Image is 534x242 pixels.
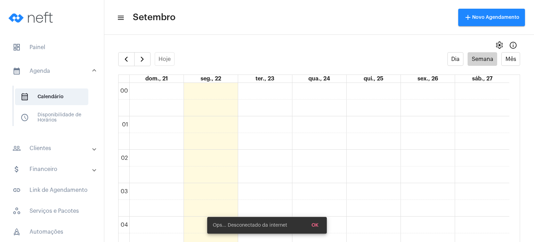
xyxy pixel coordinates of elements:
[144,75,169,83] a: 21 de setembro de 2025
[120,155,129,161] div: 02
[13,67,21,75] mat-icon: sidenav icon
[492,38,506,52] button: settings
[21,93,29,101] span: sidenav icon
[495,41,503,49] span: settings
[6,3,58,31] img: logo-neft-novo-2.png
[118,52,135,66] button: Semana Anterior
[121,122,129,128] div: 01
[21,114,29,122] span: sidenav icon
[7,39,97,56] span: Painel
[13,144,93,153] mat-panel-title: Clientes
[306,219,324,232] button: OK
[119,88,129,94] div: 00
[199,75,222,83] a: 22 de setembro de 2025
[501,52,520,66] button: Mês
[362,75,385,83] a: 25 de setembro de 2025
[4,161,104,178] mat-expansion-panel-header: sidenav iconFinanceiro
[119,222,129,228] div: 04
[7,203,97,219] span: Serviços e Pacotes
[509,41,517,49] mat-icon: Info
[13,67,93,75] mat-panel-title: Agenda
[119,188,129,195] div: 03
[13,144,21,153] mat-icon: sidenav icon
[311,223,318,228] span: OK
[506,38,520,52] button: Info
[4,60,104,82] mat-expansion-panel-header: sidenav iconAgenda
[464,13,472,22] mat-icon: add
[155,52,175,66] button: Hoje
[15,109,88,126] span: Disponibilidade de Horários
[7,224,97,240] span: Automações
[13,43,21,52] span: sidenav icon
[464,15,519,20] span: Novo Agendamento
[307,75,331,83] a: 24 de setembro de 2025
[13,165,21,173] mat-icon: sidenav icon
[13,207,21,215] span: sidenav icon
[13,186,21,194] mat-icon: sidenav icon
[213,222,287,229] span: Ops... Desconectado da internet
[7,182,97,198] span: Link de Agendamento
[416,75,439,83] a: 26 de setembro de 2025
[4,82,104,136] div: sidenav iconAgenda
[447,52,464,66] button: Dia
[254,75,276,83] a: 23 de setembro de 2025
[15,88,88,105] span: Calendário
[133,12,176,23] span: Setembro
[134,52,151,66] button: Próximo Semana
[13,228,21,236] span: sidenav icon
[4,140,104,157] mat-expansion-panel-header: sidenav iconClientes
[13,165,93,173] mat-panel-title: Financeiro
[468,52,497,66] button: Semana
[117,14,124,22] mat-icon: sidenav icon
[471,75,494,83] a: 27 de setembro de 2025
[458,9,525,26] button: Novo Agendamento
